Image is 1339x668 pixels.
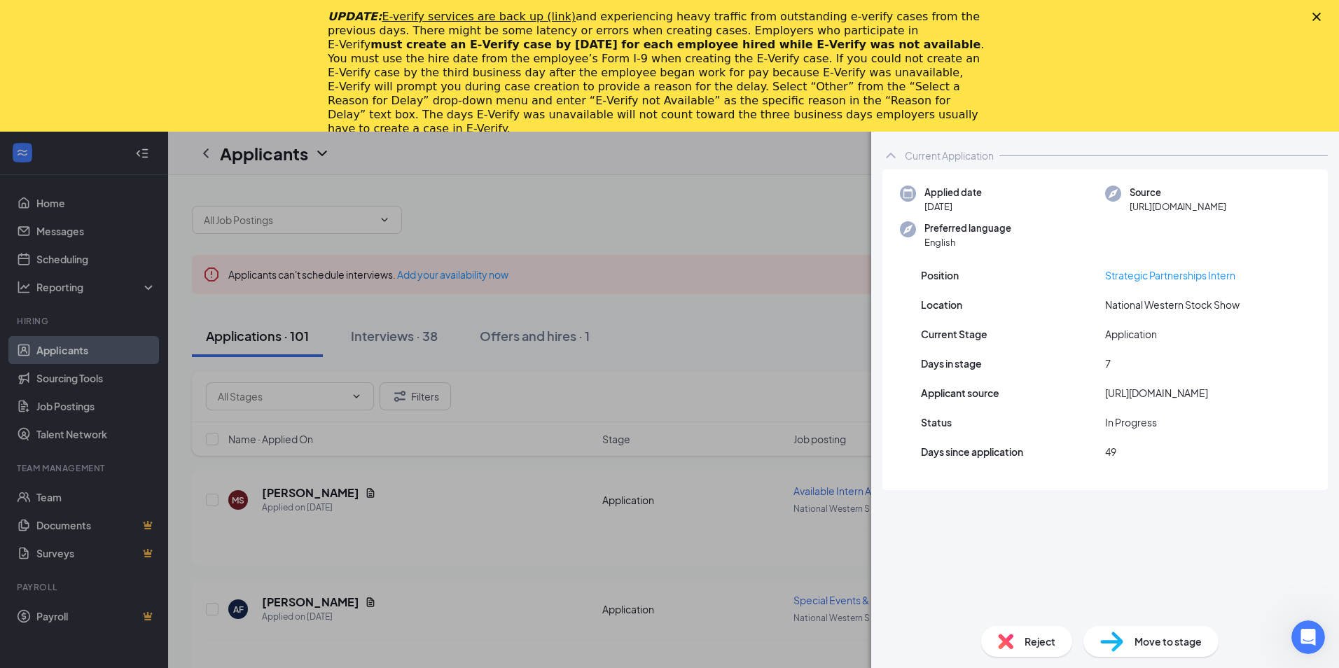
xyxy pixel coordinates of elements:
[1105,415,1157,430] span: In Progress
[1130,186,1226,200] span: Source
[1025,634,1055,649] span: Reject
[924,186,982,200] span: Applied date
[1312,13,1326,21] div: Close
[1130,200,1226,214] span: [URL][DOMAIN_NAME]
[921,356,982,371] span: Days in stage
[921,385,999,401] span: Applicant source
[328,10,989,136] div: and experiencing heavy traffic from outstanding e-verify cases from the previous days. There migh...
[1105,269,1235,281] a: Strategic Partnerships Intern
[921,415,952,430] span: Status
[921,444,1023,459] span: Days since application
[921,297,962,312] span: Location
[1105,444,1116,459] span: 49
[1105,297,1240,312] span: National Western Stock Show
[1135,634,1202,649] span: Move to stage
[1105,385,1208,401] span: [URL][DOMAIN_NAME]
[921,326,987,342] span: Current Stage
[328,10,576,23] i: UPDATE:
[924,221,1011,235] span: Preferred language
[1291,620,1325,654] iframe: Intercom live chat
[924,200,982,214] span: [DATE]
[905,148,994,162] div: Current Application
[882,147,899,164] svg: ChevronUp
[921,267,959,283] span: Position
[1105,356,1111,371] span: 7
[370,38,980,51] b: must create an E‑Verify case by [DATE] for each employee hired while E‑Verify was not available
[382,10,576,23] a: E-verify services are back up (link)
[924,235,1011,249] span: English
[1105,326,1157,342] span: Application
